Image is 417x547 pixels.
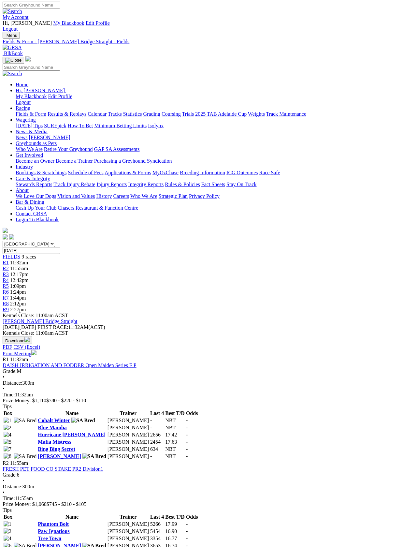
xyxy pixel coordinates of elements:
[3,368,414,374] div: M
[147,158,172,164] a: Syndication
[165,439,185,445] td: 17.63
[4,453,11,459] img: 8
[107,424,149,431] td: [PERSON_NAME]
[150,439,164,445] td: 2454
[3,368,17,374] span: Grade:
[37,410,107,417] th: Name
[186,514,198,520] th: Odds
[3,460,9,466] span: R2
[150,424,164,431] td: -
[4,446,11,452] img: 7
[3,318,77,324] a: [PERSON_NAME] Bridge Straight
[3,247,60,254] input: Select date
[16,129,48,134] a: News & Media
[4,528,11,534] img: 2
[3,266,9,271] span: R2
[150,514,164,520] th: Last 4
[4,51,23,56] span: BlkBook
[71,418,95,423] img: SA Bred
[162,111,181,117] a: Coursing
[3,32,20,39] button: Toggle navigation
[10,301,26,306] span: 2:12pm
[165,514,185,520] th: Best T/D
[16,135,27,140] a: News
[16,205,56,211] a: Cash Up Your Club
[3,404,12,409] span: Tips
[3,490,5,495] span: •
[3,283,9,289] a: R5
[107,417,149,424] td: [PERSON_NAME]
[16,182,52,187] a: Stewards Reports
[186,446,188,452] span: -
[10,277,29,283] span: 12:42pm
[165,521,185,527] td: 17.99
[3,344,12,350] a: PDF
[96,193,112,199] a: History
[31,350,36,355] img: printer.svg
[48,94,72,99] a: Edit Profile
[3,260,9,265] a: R1
[3,234,8,240] img: facebook.svg
[38,418,70,423] a: Cobalt Winter
[226,170,258,175] a: ICG Outcomes
[3,380,414,386] div: 300m
[4,418,11,423] img: 1
[14,418,37,423] img: SA Bred
[107,446,149,452] td: [PERSON_NAME]
[94,123,147,128] a: Minimum Betting Limits
[3,484,22,489] span: Distance:
[130,193,157,199] a: Who We Are
[150,528,164,535] td: 5454
[16,158,414,164] div: Get Involved
[16,99,31,105] a: Logout
[5,58,22,63] img: Close
[3,472,17,478] span: Grade:
[16,123,414,129] div: Wagering
[3,39,414,45] a: Fields & Form - [PERSON_NAME] Bridge Straight - Fields
[3,307,9,312] span: R9
[150,535,164,542] td: 3354
[88,111,107,117] a: Calendar
[16,140,57,146] a: Greyhounds as Pets
[113,193,129,199] a: Careers
[38,446,75,452] a: Bing Bing Secret
[3,507,12,513] span: Tips
[29,135,70,140] a: [PERSON_NAME]
[186,521,188,527] span: -
[46,398,86,403] span: $780 - $220 - $110
[44,123,66,128] a: SUREpick
[68,170,103,175] a: Schedule of Fees
[189,193,220,199] a: Privacy Policy
[16,170,414,176] div: Industry
[150,432,164,438] td: 2656
[186,418,188,423] span: -
[94,146,140,152] a: GAP SA Assessments
[3,357,9,362] span: R1
[186,425,188,430] span: -
[96,182,127,187] a: Injury Reports
[3,20,52,26] span: Hi, [PERSON_NAME]
[107,453,149,460] td: [PERSON_NAME]
[3,272,9,277] a: R3
[3,301,9,306] a: R8
[16,211,47,216] a: Contact GRSA
[16,193,56,199] a: We Love Our Dogs
[16,199,44,205] a: Bar & Dining
[7,33,17,38] span: Menu
[3,351,36,356] a: Print Meeting
[3,295,9,301] a: R7
[25,56,31,62] img: logo-grsa-white.png
[3,26,18,32] a: Logout
[3,392,15,397] span: Time:
[165,417,185,424] td: NBT
[195,111,247,117] a: 2025 TAB Adelaide Cup
[3,374,5,380] span: •
[150,521,164,527] td: 5266
[4,439,11,445] img: 5
[259,170,280,175] a: Race Safe
[44,146,93,152] a: Retire Your Greyhound
[16,170,66,175] a: Bookings & Scratchings
[3,466,103,472] a: FRESH PET FOOD CO STAKE PR2 Division1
